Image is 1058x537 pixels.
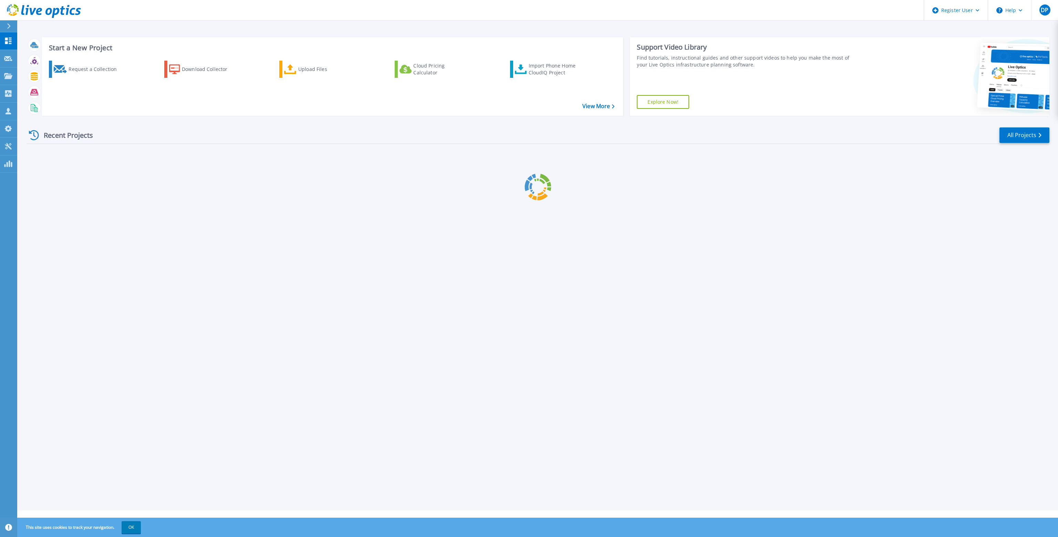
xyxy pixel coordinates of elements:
[582,103,614,110] a: View More
[413,62,468,76] div: Cloud Pricing Calculator
[999,127,1049,143] a: All Projects
[529,62,582,76] div: Import Phone Home CloudIQ Project
[164,61,241,78] a: Download Collector
[637,95,689,109] a: Explore Now!
[49,44,614,52] h3: Start a New Project
[637,43,855,52] div: Support Video Library
[69,62,124,76] div: Request a Collection
[27,127,102,144] div: Recent Projects
[395,61,471,78] a: Cloud Pricing Calculator
[1041,7,1048,13] span: DP
[298,62,353,76] div: Upload Files
[19,521,141,534] span: This site uses cookies to track your navigation.
[279,61,356,78] a: Upload Files
[49,61,126,78] a: Request a Collection
[122,521,141,534] button: OK
[637,54,855,68] div: Find tutorials, instructional guides and other support videos to help you make the most of your L...
[182,62,237,76] div: Download Collector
